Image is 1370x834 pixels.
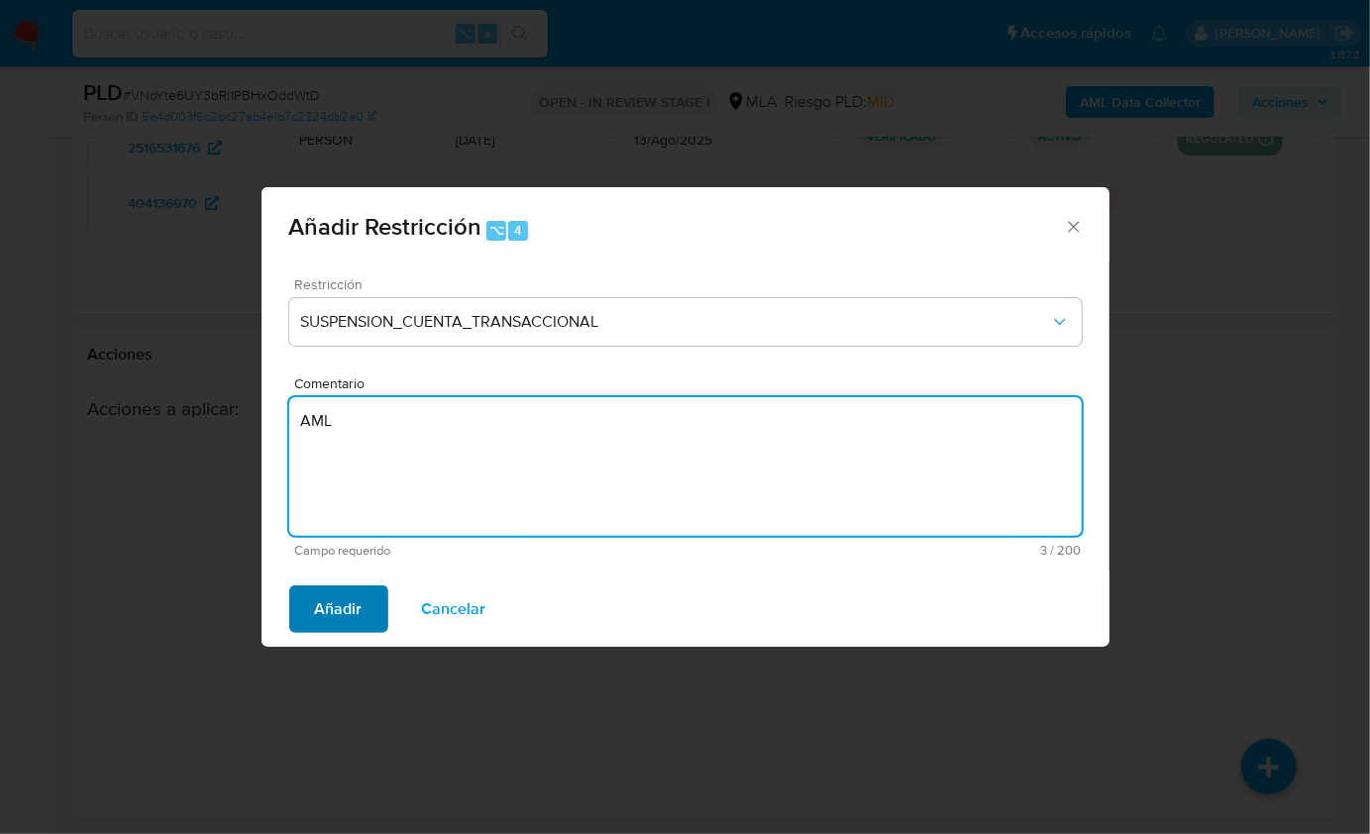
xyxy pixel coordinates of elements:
[422,587,486,631] span: Cancelar
[688,544,1082,557] span: Máximo 200 caracteres
[489,221,504,240] span: ⌥
[396,585,512,633] button: Cancelar
[315,587,363,631] span: Añadir
[294,277,1087,291] span: Restricción
[1064,217,1082,235] button: Cerrar ventana
[289,209,482,244] span: Añadir Restricción
[289,397,1082,536] textarea: AML
[301,312,1050,332] span: SUSPENSION_CUENTA_TRANSACCIONAL
[514,221,522,240] span: 4
[289,298,1082,346] button: Restriction
[289,585,388,633] button: Añadir
[295,544,688,558] span: Campo requerido
[295,376,1088,391] span: Comentario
